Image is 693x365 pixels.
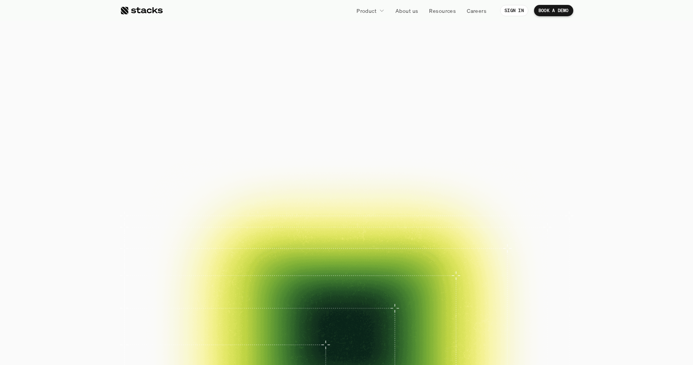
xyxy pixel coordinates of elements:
[257,129,436,152] p: Close your books faster, smarter, and risk-free with Stacks, the AI tool for accounting teams.
[500,5,528,16] a: SIGN IN
[391,4,423,17] a: About us
[462,4,491,17] a: Careers
[505,8,524,13] p: SIGN IN
[357,7,377,15] p: Product
[539,8,569,13] p: BOOK A DEMO
[284,164,325,175] p: BOOK A DEMO
[534,5,573,16] a: BOOK A DEMO
[404,53,483,85] span: close.
[429,7,456,15] p: Resources
[272,161,337,179] a: BOOK A DEMO
[467,7,486,15] p: Careers
[395,7,418,15] p: About us
[274,53,398,85] span: financial
[353,164,409,175] p: EXPLORE PRODUCT
[341,161,422,179] a: EXPLORE PRODUCT
[424,4,460,17] a: Resources
[210,53,267,85] span: The
[257,85,436,117] span: Reimagined.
